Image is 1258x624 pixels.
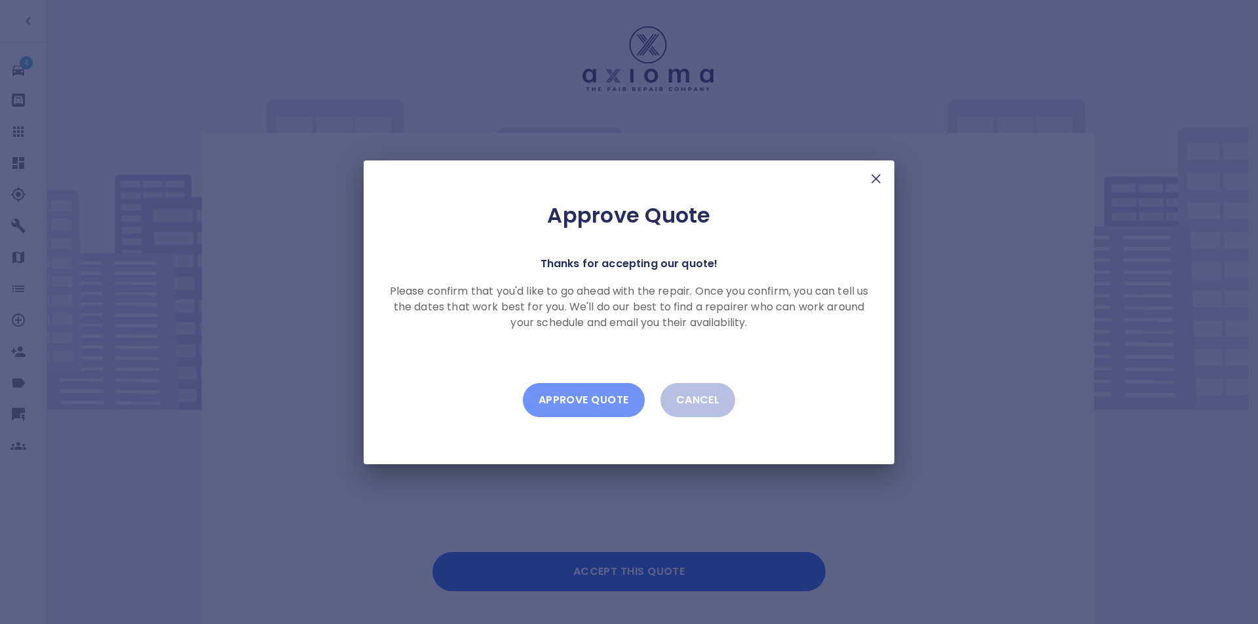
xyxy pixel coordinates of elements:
p: Thanks for accepting our quote! [541,255,718,273]
p: Please confirm that you'd like to go ahead with the repair. Once you confirm, you can tell us the... [385,284,873,331]
button: Cancel [660,383,736,417]
img: X Mark [868,171,884,187]
button: Approve Quote [523,383,645,417]
h2: Approve Quote [385,202,873,229]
